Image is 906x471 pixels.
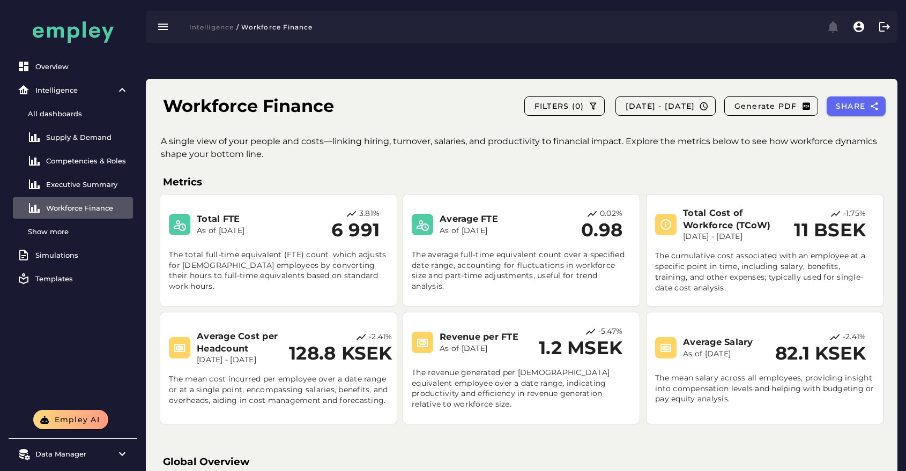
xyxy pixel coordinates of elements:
p: As of [DATE] [683,349,769,360]
div: Workforce Finance [46,204,129,212]
button: Empley AI [33,410,108,429]
p: 0.02% [600,208,622,220]
h3: Metrics [163,175,880,190]
a: Simulations [13,244,133,266]
h1: Workforce Finance [163,93,334,119]
p: -1.75% [843,208,866,220]
div: Competencies & Roles [46,156,129,165]
a: Overview [13,56,133,77]
p: The total full-time equivalent (FTE) count, which adjusts for [DEMOGRAPHIC_DATA] employees by con... [169,241,388,293]
a: Templates [13,268,133,289]
p: The revenue generated per [DEMOGRAPHIC_DATA] equivalent employee over a date range, indicating pr... [412,359,631,410]
span: / Workforce Finance [236,23,313,31]
a: Workforce Finance [13,197,133,219]
div: Intelligence [35,86,110,94]
div: All dashboards [28,109,129,118]
h3: Revenue per FTE [440,331,532,343]
h3: Average FTE [440,213,549,225]
div: Simulations [35,251,129,259]
div: Executive Summary [46,180,129,189]
p: The mean salary across all employees, providing insight into compensation levels and helping with... [655,364,874,405]
h3: Total FTE [197,213,307,225]
div: Show more [28,227,129,236]
p: -2.41% [843,332,866,343]
h2: 1.2 MSEK [539,338,622,359]
h3: Average Salary [683,336,769,348]
h2: 82.1 KSEK [775,343,866,364]
h3: Total Cost of Workforce (TCoW) [683,207,788,232]
span: Empley AI [54,415,100,424]
div: Overview [35,62,129,71]
a: Executive Summary [13,174,133,195]
span: FILTERS (0) [533,101,584,111]
h2: 128.8 KSEK [289,343,392,364]
a: All dashboards [13,103,133,124]
p: 3.81% [359,208,380,220]
p: The mean cost incurred per employee over a date range or at a single point, encompassing salaries... [169,365,388,406]
span: SHARE [835,101,866,111]
div: Supply & Demand [46,133,129,141]
button: FILTERS (0) [524,96,605,116]
span: Intelligence [189,23,234,31]
p: As of [DATE] [197,226,307,236]
span: Generate PDF [733,101,797,111]
button: / Workforce Finance [234,19,319,34]
h2: 11 BSEK [794,220,866,241]
p: [DATE] - [DATE] [197,355,283,365]
p: As of [DATE] [440,343,532,354]
p: [DATE] - [DATE] [683,231,788,242]
button: Intelligence [182,19,234,34]
h2: 6 991 [331,220,380,241]
button: SHARE [827,96,886,116]
p: -5.47% [598,326,623,338]
h3: Average Cost per Headcount [197,330,283,355]
h3: Global Overview [163,454,880,469]
button: [DATE] - [DATE] [615,96,716,116]
p: The cumulative cost associated with an employee at a specific point in time, including salary, be... [655,242,874,294]
span: [DATE] - [DATE] [625,101,695,111]
p: -2.41% [369,332,392,343]
p: A single view of your people and costs—linking hiring, turnover, salaries, and productivity to fi... [161,135,900,161]
div: Data Manager [35,450,110,458]
a: Competencies & Roles [13,150,133,171]
div: Templates [35,274,129,283]
p: As of [DATE] [440,226,549,236]
button: Generate PDF [724,96,818,116]
h2: 0.98 [581,220,622,241]
p: The average full-time equivalent count over a specified date range, accounting for fluctuations i... [412,241,631,293]
a: Supply & Demand [13,126,133,148]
